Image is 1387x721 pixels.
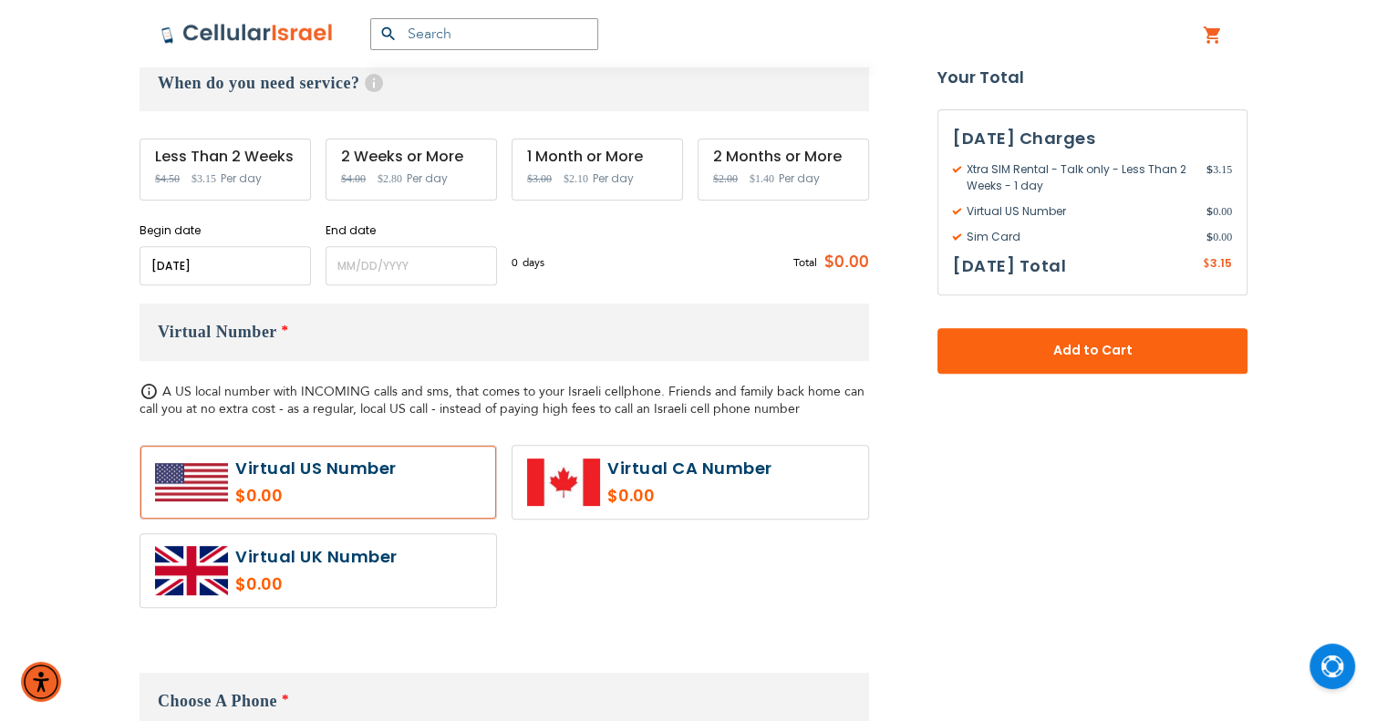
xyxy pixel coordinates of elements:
span: $3.15 [191,172,216,185]
span: 0.00 [1206,229,1232,245]
span: Per day [221,170,262,187]
div: Less Than 2 Weeks [155,149,295,165]
span: Per day [593,170,634,187]
input: MM/DD/YYYY [140,246,311,285]
span: 3.15 [1210,255,1232,271]
span: 0.00 [1206,203,1232,220]
span: $0.00 [817,249,869,276]
div: 1 Month or More [527,149,668,165]
span: Virtual US Number [953,203,1206,220]
span: $4.50 [155,172,180,185]
button: Add to Cart [937,328,1247,374]
div: Accessibility Menu [21,662,61,702]
div: 2 Months or More [713,149,854,165]
span: Per day [779,170,820,187]
span: Per day [407,170,448,187]
span: Help [365,74,383,92]
span: A US local number with INCOMING calls and sms, that comes to your Israeli cellphone. Friends and ... [140,383,864,417]
h3: When do you need service? [140,55,869,111]
span: 0 [512,254,523,271]
span: Sim Card [953,229,1206,245]
div: 2 Weeks or More [341,149,481,165]
span: Virtual Number [158,323,277,341]
span: $ [1206,203,1213,220]
img: Cellular Israel Logo [160,23,334,45]
h3: [DATE] Total [953,252,1066,280]
label: End date [326,222,497,239]
span: $2.10 [564,172,588,185]
span: days [523,254,544,271]
span: $2.80 [378,172,402,185]
strong: Your Total [937,64,1247,91]
span: 3.15 [1206,161,1232,194]
span: Add to Cart [998,342,1187,361]
span: $ [1203,256,1210,273]
span: $ [1206,229,1213,245]
span: Xtra SIM Rental - Talk only - Less Than 2 Weeks - 1 day [953,161,1206,194]
input: MM/DD/YYYY [326,246,497,285]
label: Begin date [140,222,311,239]
span: $4.00 [341,172,366,185]
input: Search [370,18,598,50]
span: $3.00 [527,172,552,185]
span: Total [793,254,817,271]
h3: [DATE] Charges [953,125,1232,152]
span: $ [1206,161,1213,178]
span: Choose A Phone [158,692,277,710]
span: $2.00 [713,172,738,185]
span: $1.40 [750,172,774,185]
